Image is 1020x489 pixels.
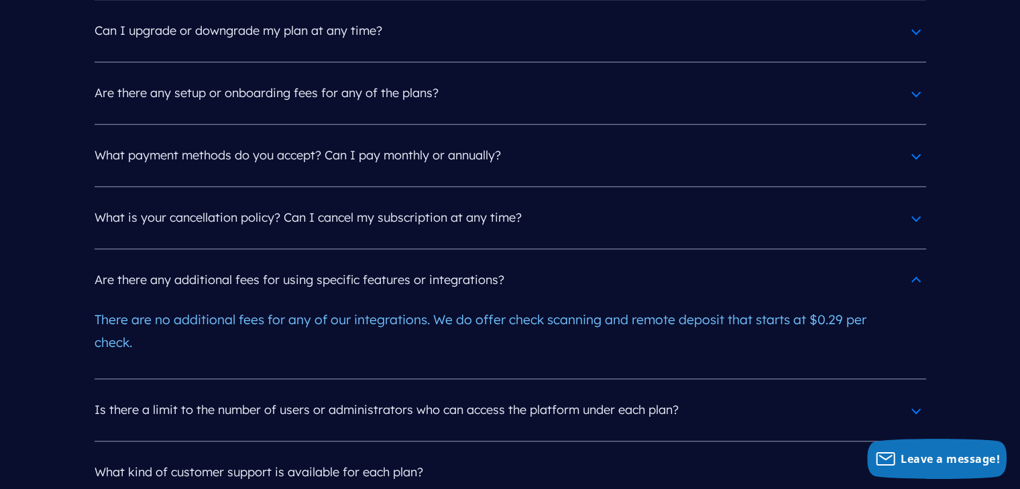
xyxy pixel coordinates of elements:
button: Leave a message! [867,439,1007,479]
h4: Are there any setup or onboarding fees for any of the plans? [95,76,926,111]
div: There are no additional fees for any of our integrations. We do offer check scanning and remote d... [95,297,926,365]
h4: Is there a limit to the number of users or administrators who can access the platform under each ... [95,393,926,427]
h4: What is your cancellation policy? Can I cancel my subscription at any time? [95,200,926,235]
h4: What payment methods do you accept? Can I pay monthly or annually? [95,138,926,173]
h4: Are there any additional fees for using specific features or integrations? [95,263,926,297]
span: Leave a message! [901,451,1000,466]
h4: Can I upgrade or downgrade my plan at any time? [95,13,926,48]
